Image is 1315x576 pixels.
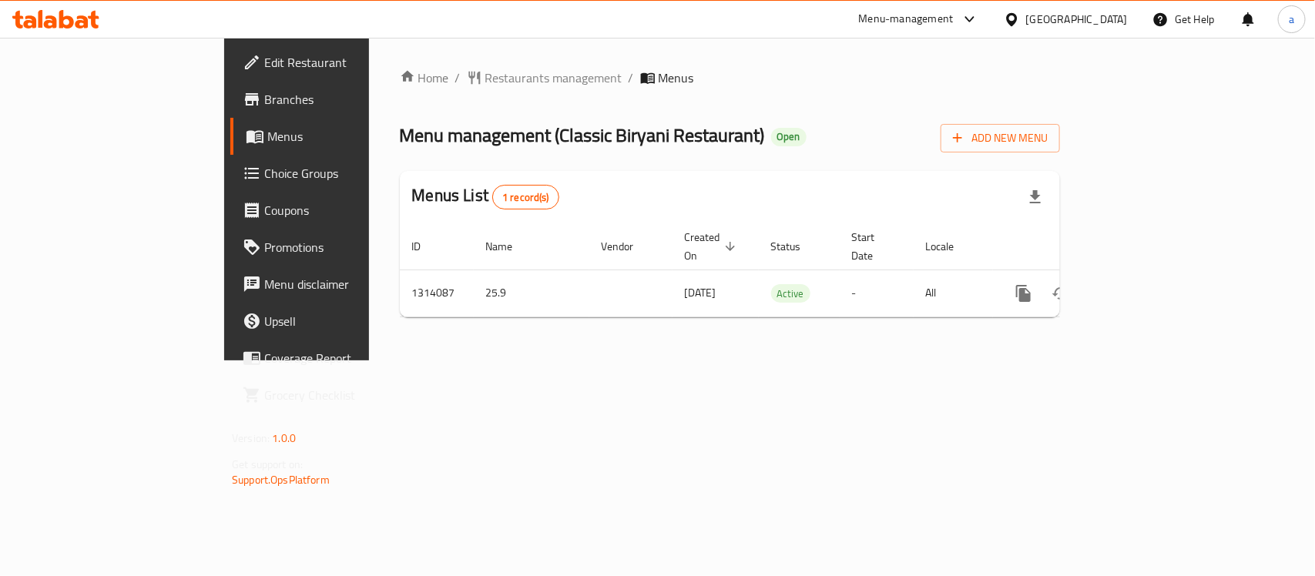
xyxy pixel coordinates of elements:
span: 1.0.0 [272,428,296,448]
span: Menu management ( Classic Biryani Restaurant ) [400,118,765,152]
span: Menus [267,127,431,146]
span: Status [771,237,821,256]
span: Grocery Checklist [264,386,431,404]
div: Export file [1017,179,1054,216]
span: Edit Restaurant [264,53,431,72]
span: Menu disclaimer [264,275,431,293]
a: Grocery Checklist [230,377,444,414]
span: Locale [926,237,975,256]
div: Total records count [492,185,559,209]
h2: Menus List [412,184,559,209]
div: [GEOGRAPHIC_DATA] [1026,11,1128,28]
span: [DATE] [685,283,716,303]
a: Support.OpsPlatform [232,470,330,490]
span: Start Date [852,228,895,265]
span: 1 record(s) [493,190,559,205]
span: Add New Menu [953,129,1048,148]
span: Promotions [264,238,431,256]
span: Coupons [264,201,431,219]
span: Version: [232,428,270,448]
button: Change Status [1042,275,1079,312]
a: Restaurants management [467,69,622,87]
li: / [455,69,461,87]
a: Choice Groups [230,155,444,192]
a: Upsell [230,303,444,340]
span: Active [771,285,810,303]
span: Name [486,237,533,256]
a: Menu disclaimer [230,266,444,303]
button: Add New Menu [941,124,1060,152]
div: Active [771,284,810,303]
a: Coupons [230,192,444,229]
li: / [629,69,634,87]
td: All [914,270,993,316]
span: Branches [264,90,431,109]
th: Actions [993,223,1166,270]
span: Open [771,130,807,143]
a: Promotions [230,229,444,266]
a: Coverage Report [230,340,444,377]
span: Choice Groups [264,164,431,183]
div: Menu-management [859,10,954,28]
button: more [1005,275,1042,312]
span: Menus [659,69,694,87]
span: ID [412,237,441,256]
span: Get support on: [232,454,303,474]
td: 25.9 [474,270,589,316]
nav: breadcrumb [400,69,1060,87]
span: Upsell [264,312,431,330]
div: Open [771,128,807,146]
span: Vendor [602,237,654,256]
span: Restaurants management [485,69,622,87]
a: Branches [230,81,444,118]
a: Menus [230,118,444,155]
table: enhanced table [400,223,1166,317]
a: Edit Restaurant [230,44,444,81]
span: a [1289,11,1294,28]
td: - [840,270,914,316]
span: Coverage Report [264,349,431,367]
span: Created On [685,228,740,265]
